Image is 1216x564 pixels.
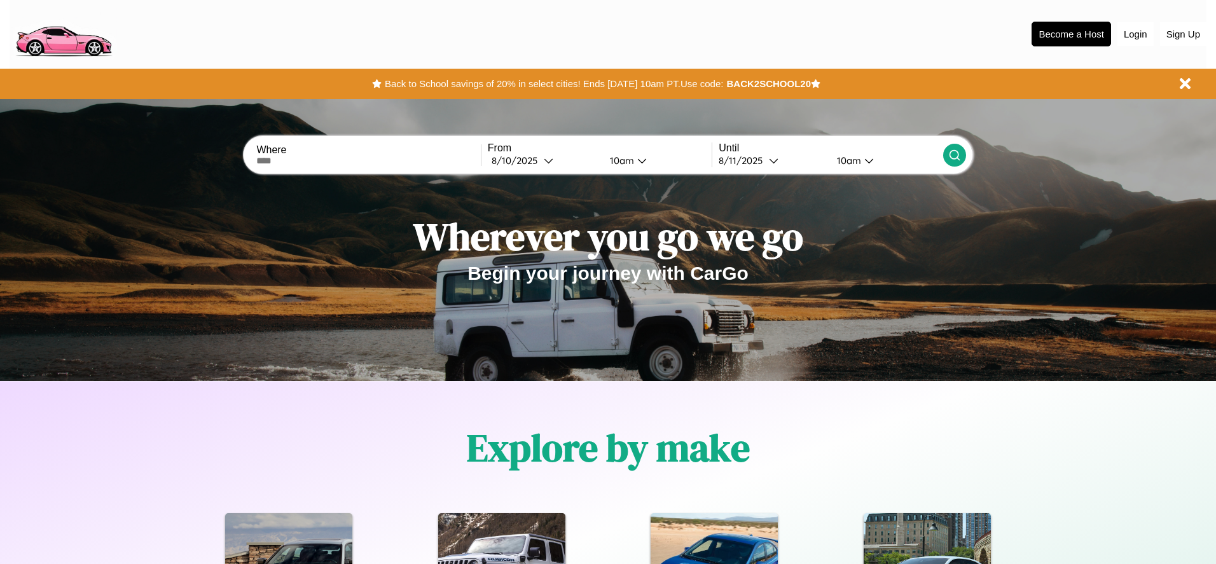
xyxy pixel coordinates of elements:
div: 10am [604,155,637,167]
img: logo [10,6,117,60]
div: 8 / 10 / 2025 [492,155,544,167]
button: Become a Host [1032,22,1111,46]
button: Back to School savings of 20% in select cities! Ends [DATE] 10am PT.Use code: [382,75,726,93]
button: 8/10/2025 [488,154,600,167]
b: BACK2SCHOOL20 [726,78,811,89]
div: 8 / 11 / 2025 [719,155,769,167]
button: 10am [827,154,943,167]
label: Until [719,142,943,154]
label: From [488,142,712,154]
div: 10am [831,155,864,167]
h1: Explore by make [467,422,750,474]
button: 10am [600,154,712,167]
label: Where [256,144,480,156]
button: Sign Up [1160,22,1206,46]
button: Login [1117,22,1154,46]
